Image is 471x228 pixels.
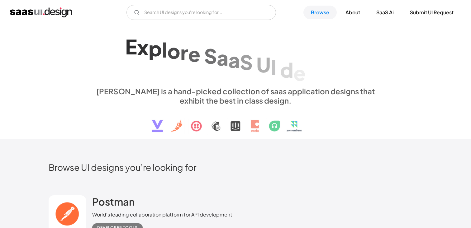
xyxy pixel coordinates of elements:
div: d [280,58,293,82]
div: World's leading collaboration platform for API development [92,211,232,218]
div: a [217,46,228,70]
input: Search UI designs you're looking for... [126,5,276,20]
a: Submit UI Request [402,6,461,19]
div: x [137,35,149,59]
div: S [240,50,253,74]
div: U [256,53,271,77]
div: E [125,35,137,58]
a: SaaS Ai [369,6,401,19]
a: Postman [92,195,135,211]
div: l [162,38,167,62]
div: e [188,42,200,66]
h2: Browse UI designs you’re looking for [49,162,422,173]
a: About [338,6,368,19]
div: [PERSON_NAME] is a hand-picked collection of saas application designs that exhibit the best in cl... [92,86,379,105]
div: r [180,40,188,64]
div: e [293,61,306,85]
div: o [167,39,180,63]
div: a [228,48,240,72]
a: home [10,7,72,17]
h1: Explore SaaS UI design patterns & interactions. [92,32,379,80]
a: Browse [303,6,337,19]
div: S [204,44,217,68]
div: p [149,36,162,60]
div: I [271,55,276,79]
img: text, icon, saas logo [141,105,330,137]
form: Email Form [126,5,276,20]
h2: Postman [92,195,135,208]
